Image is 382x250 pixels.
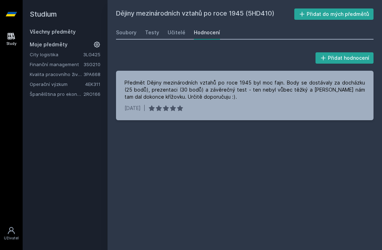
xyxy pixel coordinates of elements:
[83,62,100,67] a: 3SG210
[30,81,85,88] a: Operační výzkum
[116,29,137,36] div: Soubory
[83,71,100,77] a: 3PA668
[30,91,83,98] a: Španělština pro ekonomy - středně pokročilá úroveň 2 (B1)
[116,25,137,40] a: Soubory
[168,29,185,36] div: Učitelé
[1,28,21,50] a: Study
[30,51,83,58] a: City logistika
[145,25,159,40] a: Testy
[125,79,365,100] div: Předmět Dějiny mezinárodních vztahů po roce 1945 byl moc fajn. Body se dostávaly za docházku (25 ...
[83,91,100,97] a: 2RO166
[316,52,374,64] button: Přidat hodnocení
[194,25,220,40] a: Hodnocení
[30,61,83,68] a: Finanční management
[85,81,100,87] a: 4EK311
[4,236,19,241] div: Uživatel
[168,25,185,40] a: Učitelé
[83,52,100,57] a: 3LG425
[144,105,145,112] div: |
[30,29,76,35] a: Všechny předměty
[145,29,159,36] div: Testy
[294,8,374,20] button: Přidat do mých předmětů
[125,105,141,112] div: [DATE]
[6,41,17,46] div: Study
[116,8,294,20] h2: Dějiny mezinárodních vztahů po roce 1945 (5HD410)
[194,29,220,36] div: Hodnocení
[30,71,83,78] a: Kvalita pracovního života (anglicky)
[1,223,21,244] a: Uživatel
[30,41,68,48] span: Moje předměty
